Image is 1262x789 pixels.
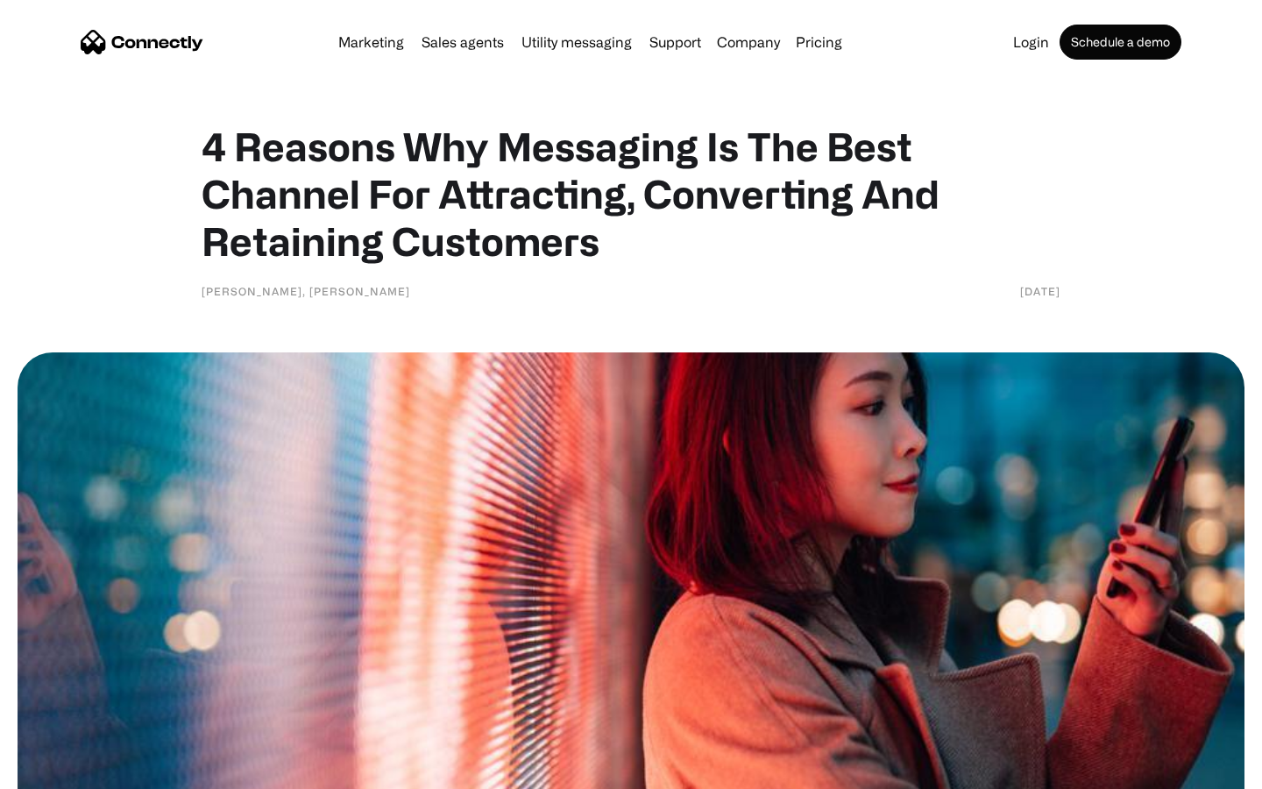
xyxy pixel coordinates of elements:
a: Sales agents [415,35,511,49]
a: Support [642,35,708,49]
a: Pricing [789,35,849,49]
a: Utility messaging [514,35,639,49]
aside: Language selected: English [18,758,105,783]
a: Schedule a demo [1060,25,1181,60]
div: [DATE] [1020,282,1060,300]
div: [PERSON_NAME], [PERSON_NAME] [202,282,410,300]
ul: Language list [35,758,105,783]
h1: 4 Reasons Why Messaging Is The Best Channel For Attracting, Converting And Retaining Customers [202,123,1060,265]
a: Marketing [331,35,411,49]
div: Company [717,30,780,54]
a: Login [1006,35,1056,49]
